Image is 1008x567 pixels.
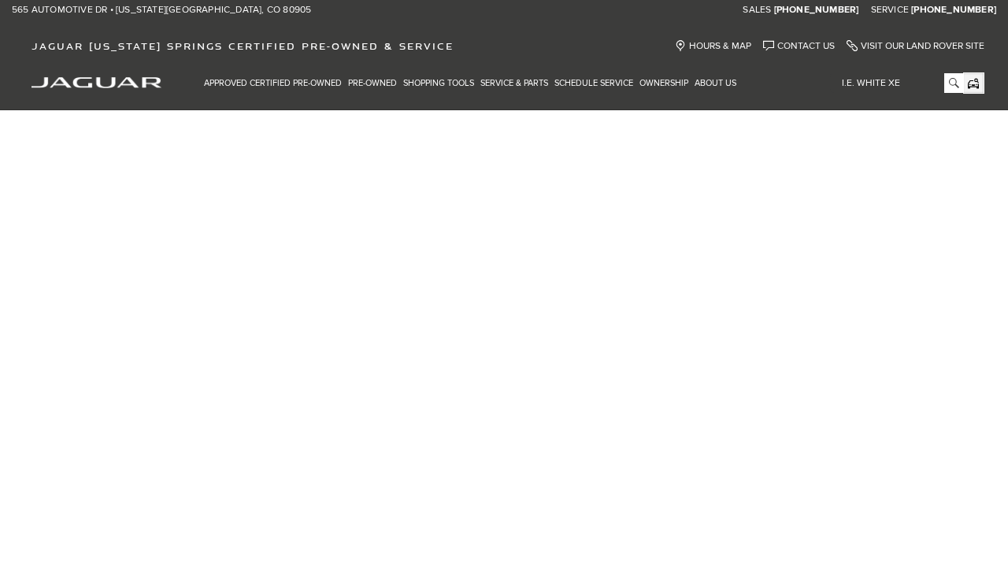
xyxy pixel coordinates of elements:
a: jaguar [31,75,161,88]
a: Shopping Tools [400,69,477,97]
span: Sales [743,4,771,16]
a: About Us [691,69,739,97]
a: [PHONE_NUMBER] [911,4,996,17]
span: Jaguar [US_STATE] Springs Certified Pre-Owned & Service [31,40,454,52]
a: Schedule Service [551,69,636,97]
nav: Main Navigation [201,69,739,97]
img: Jaguar [31,77,161,88]
a: Service & Parts [477,69,551,97]
span: Service [871,4,909,16]
a: Ownership [636,69,691,97]
a: Approved Certified Pre-Owned [201,69,345,97]
a: Hours & Map [675,40,751,52]
a: 565 Automotive Dr • [US_STATE][GEOGRAPHIC_DATA], CO 80905 [12,4,311,17]
input: i.e. White XE [830,73,963,93]
a: [PHONE_NUMBER] [774,4,859,17]
a: Contact Us [763,40,835,52]
a: Pre-Owned [345,69,400,97]
a: Jaguar [US_STATE] Springs Certified Pre-Owned & Service [24,40,461,52]
a: Visit Our Land Rover Site [847,40,984,52]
